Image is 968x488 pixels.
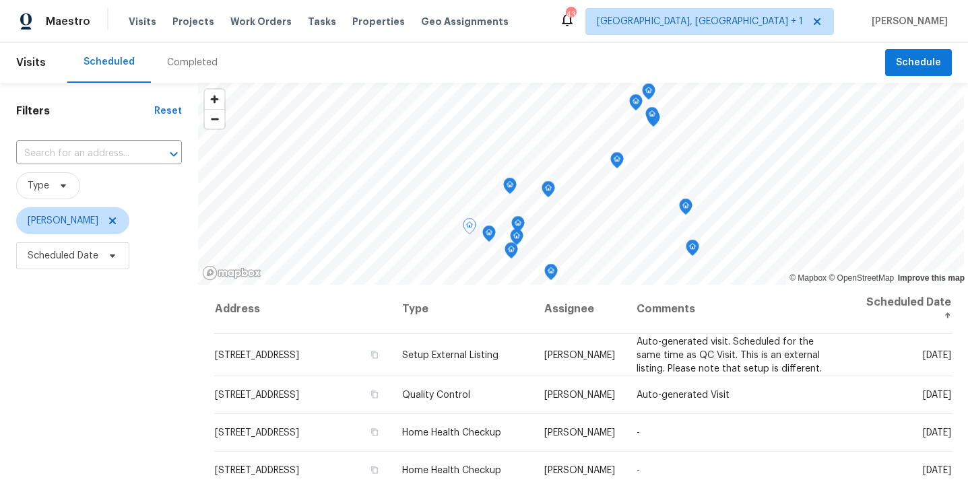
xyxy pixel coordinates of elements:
[214,285,391,334] th: Address
[686,240,699,260] div: Map marker
[542,181,555,202] div: Map marker
[16,104,154,118] h1: Filters
[885,49,952,77] button: Schedule
[164,145,183,164] button: Open
[391,285,533,334] th: Type
[16,143,144,164] input: Search for an address...
[898,273,965,283] a: Improve this map
[637,466,640,475] span: -
[28,214,98,228] span: [PERSON_NAME]
[368,388,381,400] button: Copy Address
[198,83,964,285] canvas: Map
[645,107,659,128] div: Map marker
[510,229,523,250] div: Map marker
[544,350,615,359] span: [PERSON_NAME]
[215,350,299,359] span: [STREET_ADDRESS]
[402,428,501,438] span: Home Health Checkup
[544,428,615,438] span: [PERSON_NAME]
[402,350,498,359] span: Setup External Listing
[368,426,381,438] button: Copy Address
[847,285,952,334] th: Scheduled Date ↑
[626,285,847,334] th: Comments
[167,56,218,69] div: Completed
[172,15,214,28] span: Projects
[205,110,224,129] span: Zoom out
[482,225,496,246] div: Map marker
[402,466,501,475] span: Home Health Checkup
[629,94,643,115] div: Map marker
[503,178,517,199] div: Map marker
[205,90,224,109] button: Zoom in
[544,264,558,285] div: Map marker
[308,17,336,26] span: Tasks
[896,55,941,71] span: Schedule
[215,428,299,438] span: [STREET_ADDRESS]
[215,390,299,400] span: [STREET_ADDRESS]
[421,15,509,28] span: Geo Assignments
[215,466,299,475] span: [STREET_ADDRESS]
[154,104,182,118] div: Reset
[511,216,525,237] div: Map marker
[642,83,655,104] div: Map marker
[923,428,951,438] span: [DATE]
[352,15,405,28] span: Properties
[230,15,292,28] span: Work Orders
[610,152,624,173] div: Map marker
[46,15,90,28] span: Maestro
[368,464,381,476] button: Copy Address
[402,390,470,400] span: Quality Control
[566,8,575,22] div: 43
[463,218,476,239] div: Map marker
[923,466,951,475] span: [DATE]
[789,273,827,283] a: Mapbox
[84,55,135,69] div: Scheduled
[597,15,803,28] span: [GEOGRAPHIC_DATA], [GEOGRAPHIC_DATA] + 1
[534,285,626,334] th: Assignee
[923,350,951,359] span: [DATE]
[202,265,261,281] a: Mapbox homepage
[866,15,948,28] span: [PERSON_NAME]
[637,428,640,438] span: -
[637,337,822,373] span: Auto-generated visit. Scheduled for the same time as QC Visit. This is an external listing. Pleas...
[637,390,730,400] span: Auto-generated Visit
[829,273,894,283] a: OpenStreetMap
[368,348,381,360] button: Copy Address
[205,109,224,129] button: Zoom out
[16,48,46,77] span: Visits
[129,15,156,28] span: Visits
[28,249,98,263] span: Scheduled Date
[505,242,518,263] div: Map marker
[544,466,615,475] span: [PERSON_NAME]
[544,390,615,400] span: [PERSON_NAME]
[923,390,951,400] span: [DATE]
[28,179,49,193] span: Type
[679,199,692,219] div: Map marker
